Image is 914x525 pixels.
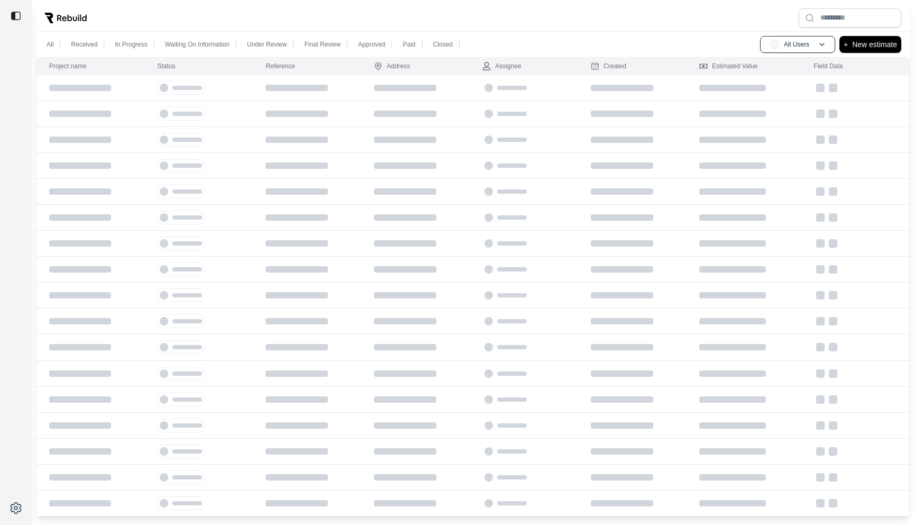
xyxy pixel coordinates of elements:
p: New estimate [852,38,897,51]
div: Field Data [814,62,843,70]
div: Address [374,62,410,70]
p: + [844,38,848,51]
p: Under Review [247,40,287,49]
div: Created [591,62,626,70]
button: +New estimate [839,36,901,53]
div: Estimated Value [699,62,758,70]
p: Final Review [304,40,341,49]
p: Approved [358,40,385,49]
p: Paid [403,40,415,49]
p: All Users [784,40,809,49]
img: Rebuild [44,13,87,23]
span: AU [769,39,780,50]
div: Status [157,62,175,70]
div: Reference [266,62,295,70]
button: AUAll Users [760,36,835,53]
p: In Progress [115,40,147,49]
div: Assignee [482,62,521,70]
p: Closed [433,40,453,49]
p: Waiting On Information [165,40,230,49]
div: Project name [49,62,87,70]
img: toggle sidebar [11,11,21,21]
p: Received [71,40,97,49]
p: All [47,40,53,49]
